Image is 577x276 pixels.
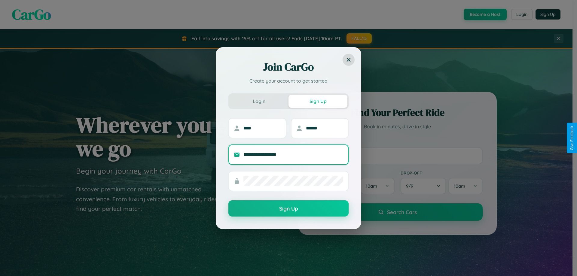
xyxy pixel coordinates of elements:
button: Login [230,95,288,108]
h2: Join CarGo [228,60,349,74]
button: Sign Up [288,95,347,108]
p: Create your account to get started [228,77,349,84]
div: Give Feedback [570,126,574,150]
button: Sign Up [228,200,349,217]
